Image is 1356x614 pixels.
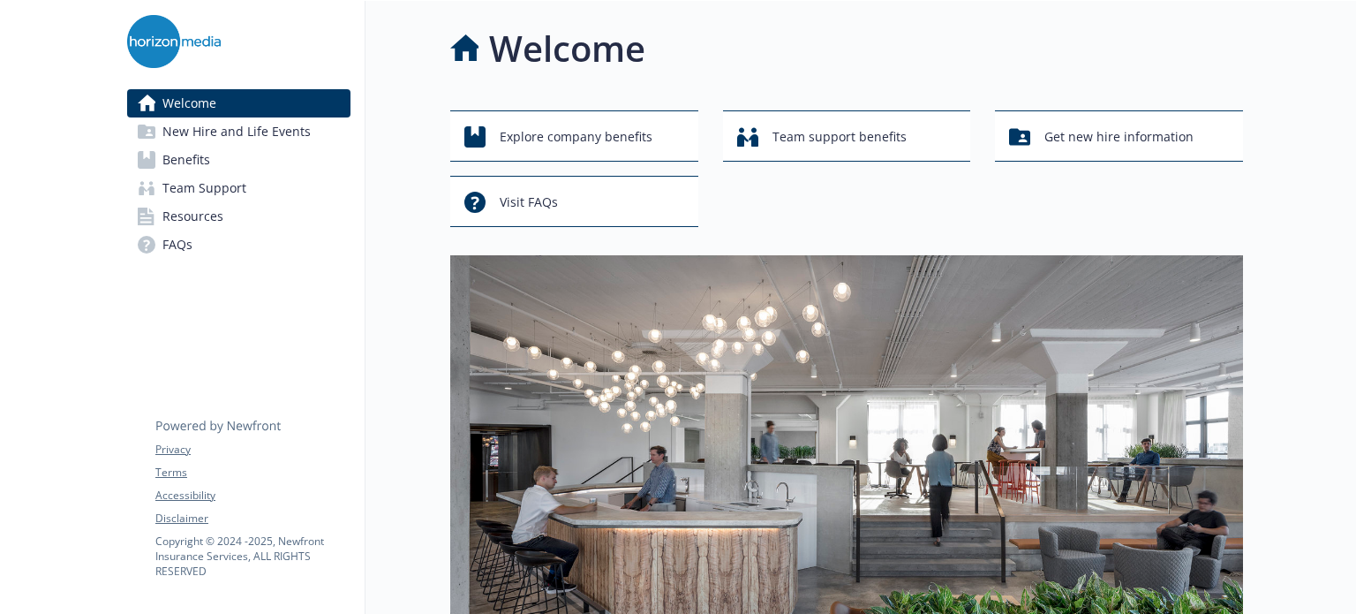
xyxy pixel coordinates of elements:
a: FAQs [127,231,350,259]
a: Disclaimer [155,511,350,527]
a: Privacy [155,442,350,458]
span: New Hire and Life Events [162,117,311,146]
p: Copyright © 2024 - 2025 , Newfront Insurance Services, ALL RIGHTS RESERVED [155,534,350,579]
a: Accessibility [155,488,350,504]
button: Team support benefits [723,110,971,162]
a: New Hire and Life Events [127,117,350,146]
a: Team Support [127,174,350,202]
span: Resources [162,202,223,231]
a: Terms [155,465,350,481]
span: Team Support [162,174,246,202]
span: Visit FAQs [500,186,558,219]
span: Get new hire information [1044,120,1194,154]
a: Benefits [127,146,350,174]
span: Welcome [162,89,216,117]
button: Visit FAQs [450,176,698,227]
h1: Welcome [489,22,645,75]
a: Welcome [127,89,350,117]
button: Explore company benefits [450,110,698,162]
span: Explore company benefits [500,120,652,154]
span: Benefits [162,146,210,174]
a: Resources [127,202,350,231]
button: Get new hire information [995,110,1243,162]
span: FAQs [162,231,192,259]
span: Team support benefits [772,120,907,154]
